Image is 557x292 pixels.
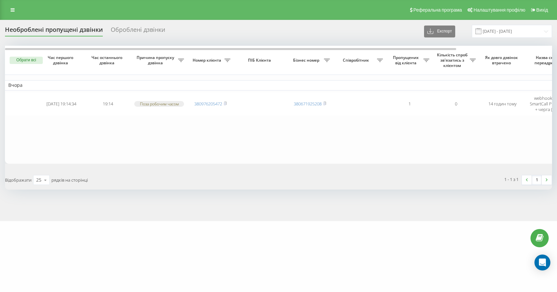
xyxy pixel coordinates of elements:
[134,101,184,107] div: Поза робочим часом
[337,58,377,63] span: Співробітник
[51,177,88,183] span: рядків на сторінці
[294,101,322,107] a: 380671925208
[239,58,281,63] span: ПІБ Клієнта
[194,101,222,107] a: 380976205472
[413,7,462,13] span: Реферальна програма
[433,92,479,116] td: 0
[534,255,550,270] div: Open Intercom Messenger
[536,7,548,13] span: Вихід
[290,58,324,63] span: Бізнес номер
[5,177,31,183] span: Відображати
[134,55,178,65] span: Причина пропуску дзвінка
[85,92,131,116] td: 19:14
[10,57,43,64] button: Обрати всі
[386,92,433,116] td: 1
[504,176,519,183] div: 1 - 1 з 1
[38,92,85,116] td: [DATE] 19:14:34
[43,55,79,65] span: Час першого дзвінка
[424,26,455,37] button: Експорт
[436,52,470,68] span: Кількість спроб зв'язатись з клієнтом
[191,58,224,63] span: Номер клієнта
[5,26,103,36] div: Необроблені пропущені дзвінки
[484,55,520,65] span: Як довго дзвінок втрачено
[479,92,526,116] td: 14 годин тому
[473,7,525,13] span: Налаштування профілю
[111,26,165,36] div: Оброблені дзвінки
[36,177,41,183] div: 25
[90,55,126,65] span: Час останнього дзвінка
[532,175,542,185] a: 1
[390,55,423,65] span: Пропущених від клієнта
